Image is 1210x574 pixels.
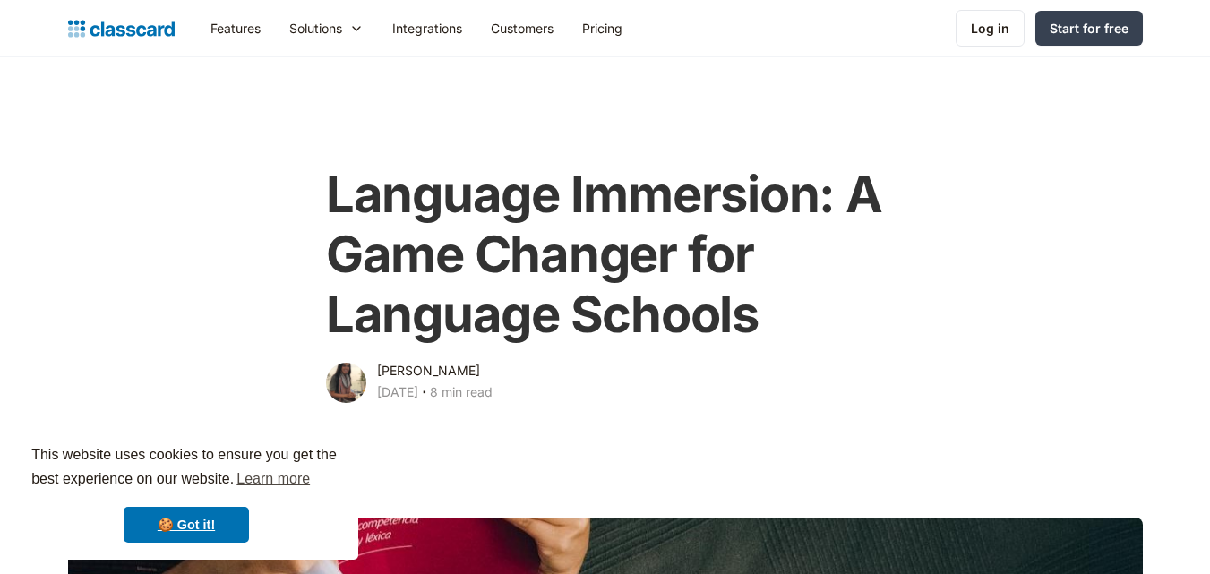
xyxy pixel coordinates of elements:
[68,16,175,41] a: home
[234,466,313,493] a: learn more about cookies
[124,507,249,543] a: dismiss cookie message
[568,8,637,48] a: Pricing
[430,381,493,403] div: 8 min read
[377,381,418,403] div: [DATE]
[275,8,378,48] div: Solutions
[377,360,480,381] div: [PERSON_NAME]
[971,19,1009,38] div: Log in
[1035,11,1143,46] a: Start for free
[326,165,884,346] h1: Language Immersion: A Game Changer for Language Schools
[1050,19,1128,38] div: Start for free
[289,19,342,38] div: Solutions
[31,444,341,493] span: This website uses cookies to ensure you get the best experience on our website.
[956,10,1025,47] a: Log in
[378,8,476,48] a: Integrations
[196,8,275,48] a: Features
[418,381,430,407] div: ‧
[476,8,568,48] a: Customers
[14,427,358,560] div: cookieconsent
